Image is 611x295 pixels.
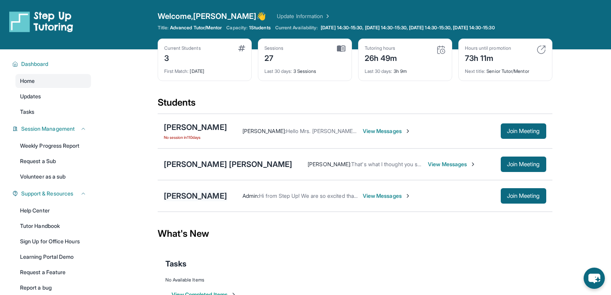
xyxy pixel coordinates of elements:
[164,122,227,133] div: [PERSON_NAME]
[365,68,392,74] span: Last 30 days :
[465,64,546,74] div: Senior Tutor/Mentor
[319,25,496,31] a: [DATE] 14:30-15:30, [DATE] 14:30-15:30, [DATE] 14:30-15:30, [DATE] 14:30-15:30
[405,193,411,199] img: Chevron-Right
[164,190,227,201] div: [PERSON_NAME]
[242,192,259,199] span: Admin :
[165,258,187,269] span: Tasks
[264,45,284,51] div: Sessions
[264,68,292,74] span: Last 30 days :
[164,68,189,74] span: First Match :
[501,157,546,172] button: Join Meeting
[164,159,293,170] div: [PERSON_NAME] [PERSON_NAME]
[15,89,91,103] a: Updates
[537,45,546,54] img: card
[21,60,49,68] span: Dashboard
[337,45,345,52] img: card
[164,64,245,74] div: [DATE]
[20,108,34,116] span: Tasks
[170,25,222,31] span: Advanced Tutor/Mentor
[158,217,552,251] div: What's New
[465,68,486,74] span: Next title :
[363,192,411,200] span: View Messages
[363,127,411,135] span: View Messages
[15,74,91,88] a: Home
[264,64,345,74] div: 3 Sessions
[15,170,91,184] a: Volunteer as a sub
[507,162,540,167] span: Join Meeting
[264,51,284,64] div: 27
[15,204,91,217] a: Help Center
[15,250,91,264] a: Learning Portal Demo
[15,281,91,295] a: Report a bug
[158,25,168,31] span: Title:
[501,188,546,204] button: Join Meeting
[465,51,511,64] div: 73h 11m
[9,11,73,32] img: logo
[308,161,351,167] span: [PERSON_NAME] :
[165,277,545,283] div: No Available Items
[428,160,476,168] span: View Messages
[20,93,41,100] span: Updates
[164,45,201,51] div: Current Students
[323,12,331,20] img: Chevron Right
[15,234,91,248] a: Sign Up for Office Hours
[275,25,318,31] span: Current Availability:
[15,105,91,119] a: Tasks
[584,268,605,289] button: chat-button
[405,128,411,134] img: Chevron-Right
[15,219,91,233] a: Tutor Handbook
[18,125,86,133] button: Session Management
[249,25,271,31] span: 1 Students
[18,60,86,68] button: Dashboard
[365,45,397,51] div: Tutoring hours
[20,77,35,85] span: Home
[507,194,540,198] span: Join Meeting
[164,51,201,64] div: 3
[21,125,75,133] span: Session Management
[321,25,495,31] span: [DATE] 14:30-15:30, [DATE] 14:30-15:30, [DATE] 14:30-15:30, [DATE] 14:30-15:30
[436,45,446,54] img: card
[465,45,511,51] div: Hours until promotion
[501,123,546,139] button: Join Meeting
[158,11,266,22] span: Welcome, [PERSON_NAME] 👋
[21,190,73,197] span: Support & Resources
[242,128,286,134] span: [PERSON_NAME] :
[15,154,91,168] a: Request a Sub
[158,96,552,113] div: Students
[15,265,91,279] a: Request a Feature
[238,45,245,51] img: card
[277,12,331,20] a: Update Information
[365,64,446,74] div: 3h 9m
[226,25,247,31] span: Capacity:
[365,51,397,64] div: 26h 49m
[18,190,86,197] button: Support & Resources
[164,134,227,140] span: No session in 110 days
[470,161,476,167] img: Chevron-Right
[15,139,91,153] a: Weekly Progress Report
[507,129,540,133] span: Join Meeting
